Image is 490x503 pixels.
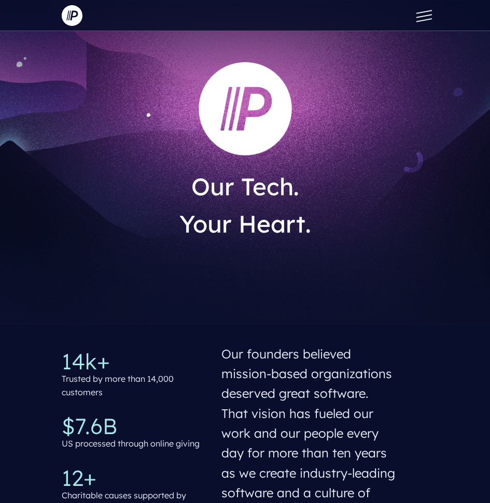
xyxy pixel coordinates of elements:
[62,467,205,489] p: 12+
[62,372,205,399] p: Trusted by more than 14,000 customers
[62,437,200,451] p: US processed through online giving
[62,351,205,372] p: 14k+
[62,415,205,437] p: $7.6B
[62,160,429,251] h1: Our Tech. Your Heart.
